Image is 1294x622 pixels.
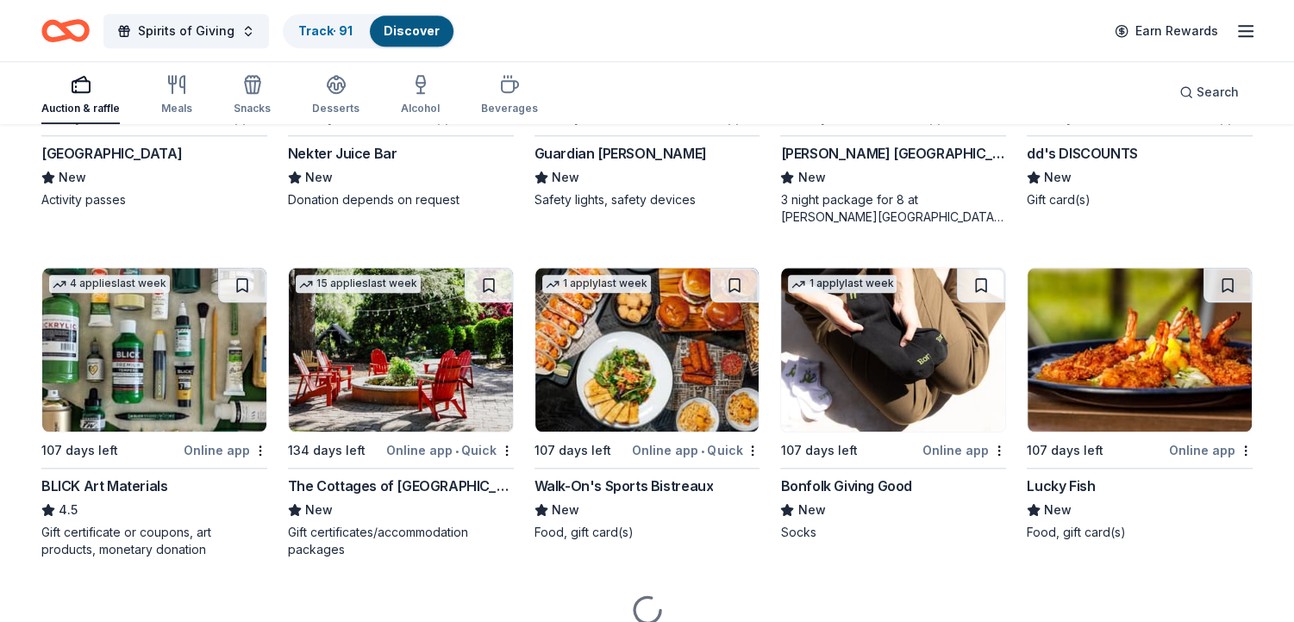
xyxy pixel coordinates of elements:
div: 107 days left [534,440,611,461]
span: New [305,500,333,520]
button: Beverages [481,67,538,124]
div: 1 apply last week [788,275,897,293]
span: • [701,444,704,457]
div: 4 applies last week [49,275,170,293]
a: Track· 91 [298,23,353,38]
div: BLICK Art Materials [41,476,167,496]
div: Online app Quick [386,439,514,461]
span: • [455,444,459,457]
div: Beverages [481,102,538,115]
span: New [1044,500,1072,520]
a: Home [41,10,90,51]
img: Image for The Cottages of Napa Valley [289,268,513,432]
div: Gift certificate or coupons, art products, monetary donation [41,524,267,558]
div: Activity passes [41,191,267,208]
button: Meals [161,67,192,124]
span: New [552,167,579,188]
div: 1 apply last week [542,275,651,293]
a: Image for BLICK Art Materials4 applieslast week107 days leftOnline appBLICK Art Materials4.5Gift ... [41,267,267,558]
span: 4.5 [59,500,78,520]
a: Earn Rewards [1104,16,1228,47]
div: The Cottages of [GEOGRAPHIC_DATA] [288,476,514,496]
div: Guardian [PERSON_NAME] [534,143,707,164]
div: Online app Quick [632,439,760,461]
span: • [455,111,459,125]
div: Bonfolk Giving Good [780,476,911,496]
div: 15 applies last week [296,275,421,293]
div: 134 days left [288,440,366,461]
div: Gift certificates/accommodation packages [288,524,514,558]
button: Alcohol [401,67,440,124]
div: 107 days left [780,440,857,461]
div: Meals [161,102,192,115]
span: • [947,111,951,125]
div: Donation depends on request [288,191,514,208]
img: Image for Lucky Fish [1028,268,1252,432]
div: [PERSON_NAME] [GEOGRAPHIC_DATA] and Retreat [780,143,1006,164]
span: New [305,167,333,188]
span: New [552,500,579,520]
div: dd's DISCOUNTS [1027,143,1137,164]
span: New [797,167,825,188]
span: New [59,167,86,188]
img: Image for Bonfolk Giving Good [781,268,1005,432]
a: Image for Lucky Fish107 days leftOnline appLucky FishNewFood, gift card(s) [1027,267,1253,541]
div: Online app [1169,439,1253,461]
div: Online app [922,439,1006,461]
span: New [1044,167,1072,188]
button: Search [1166,75,1253,109]
div: Alcohol [401,102,440,115]
span: Search [1197,82,1239,103]
div: Online app [184,439,267,461]
div: 107 days left [1027,440,1103,461]
div: Socks [780,524,1006,541]
div: Food, gift card(s) [1027,524,1253,541]
a: Image for Walk-On's Sports Bistreaux 1 applylast week107 days leftOnline app•QuickWalk-On's Sport... [534,267,760,541]
div: 3 night package for 8 at [PERSON_NAME][GEOGRAPHIC_DATA] in [US_STATE]'s [GEOGRAPHIC_DATA] (Charit... [780,191,1006,226]
button: Track· 91Discover [283,14,455,48]
div: Desserts [312,102,359,115]
span: New [797,500,825,520]
button: Snacks [234,67,271,124]
button: Auction & raffle [41,67,120,124]
div: Snacks [234,102,271,115]
button: Desserts [312,67,359,124]
a: Discover [384,23,440,38]
span: Spirits of Giving [138,21,234,41]
img: Image for Walk-On's Sports Bistreaux [535,268,760,432]
img: Image for BLICK Art Materials [42,268,266,432]
div: Auction & raffle [41,102,120,115]
div: Lucky Fish [1027,476,1095,496]
div: Safety lights, safety devices [534,191,760,208]
div: Walk-On's Sports Bistreaux [534,476,714,496]
div: Nekter Juice Bar [288,143,397,164]
div: [GEOGRAPHIC_DATA] [41,143,182,164]
button: Spirits of Giving [103,14,269,48]
div: 107 days left [41,440,118,461]
div: Food, gift card(s) [534,524,760,541]
a: Image for Bonfolk Giving Good1 applylast week107 days leftOnline appBonfolk Giving GoodNewSocks [780,267,1006,541]
div: Gift card(s) [1027,191,1253,208]
a: Image for The Cottages of Napa Valley15 applieslast week134 days leftOnline app•QuickThe Cottages... [288,267,514,558]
